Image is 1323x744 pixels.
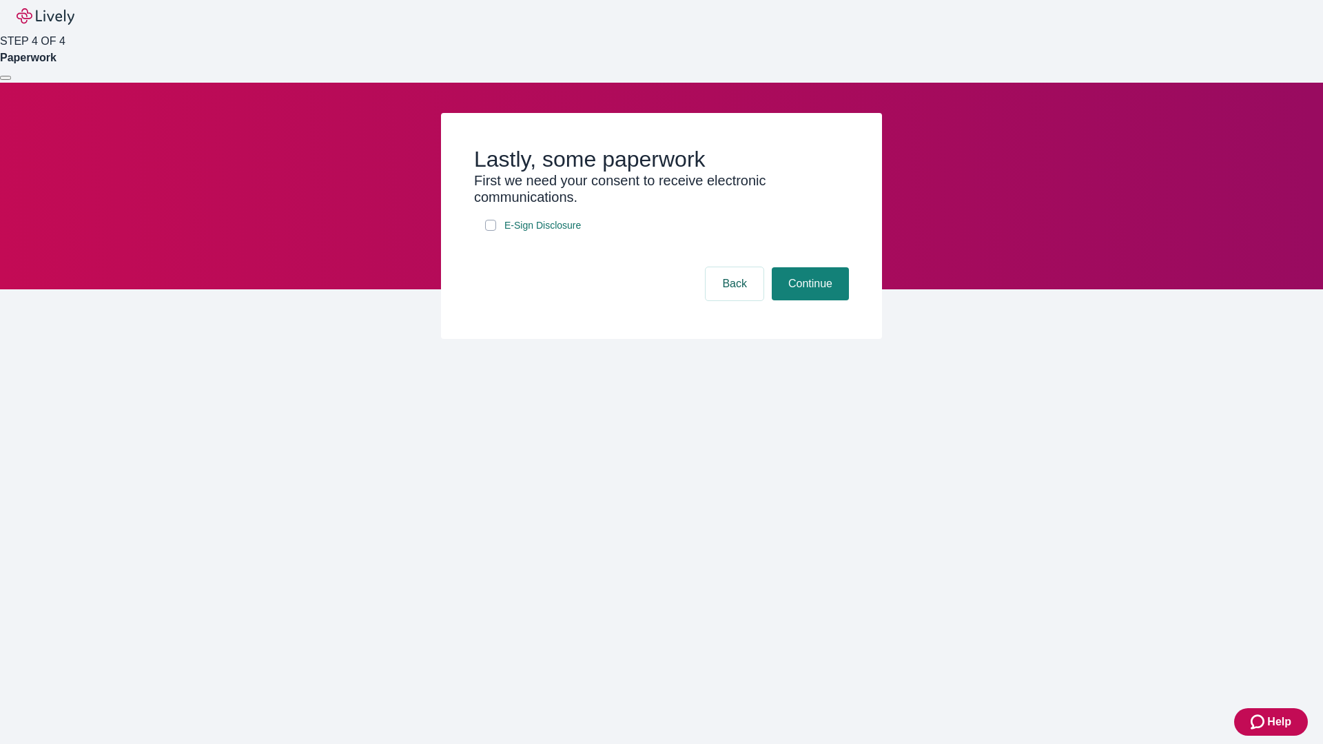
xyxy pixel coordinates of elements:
svg: Zendesk support icon [1251,714,1267,730]
button: Back [706,267,763,300]
span: E-Sign Disclosure [504,218,581,233]
h2: Lastly, some paperwork [474,146,849,172]
a: e-sign disclosure document [502,217,584,234]
h3: First we need your consent to receive electronic communications. [474,172,849,205]
img: Lively [17,8,74,25]
span: Help [1267,714,1291,730]
button: Zendesk support iconHelp [1234,708,1308,736]
button: Continue [772,267,849,300]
